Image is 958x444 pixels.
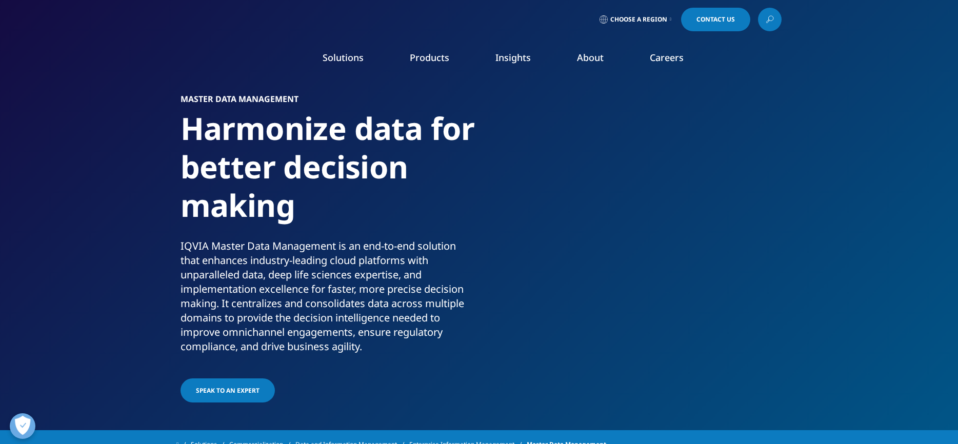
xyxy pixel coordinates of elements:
p: IQVIA Master Data Management is an end-to-end solution that enhances industry-leading cloud platf... [181,239,475,360]
a: About [577,51,604,64]
a: Solutions [323,51,364,64]
a: Contact Us [681,8,750,31]
span: SPEAK TO AN EXPERT [196,386,260,395]
img: 238_business-woman-working-on-tablet.jpg [504,95,778,300]
a: Careers [650,51,684,64]
a: Products [410,51,449,64]
span: Choose a Region [610,15,667,24]
h1: Harmonize data for better decision making [181,109,475,239]
span: Contact Us [696,16,735,23]
a: SPEAK TO AN EXPERT [181,378,275,402]
a: Insights [495,51,531,64]
nav: Primary [263,36,782,84]
h6: Master Data Management [181,95,475,109]
button: Open Preferences [10,413,35,439]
